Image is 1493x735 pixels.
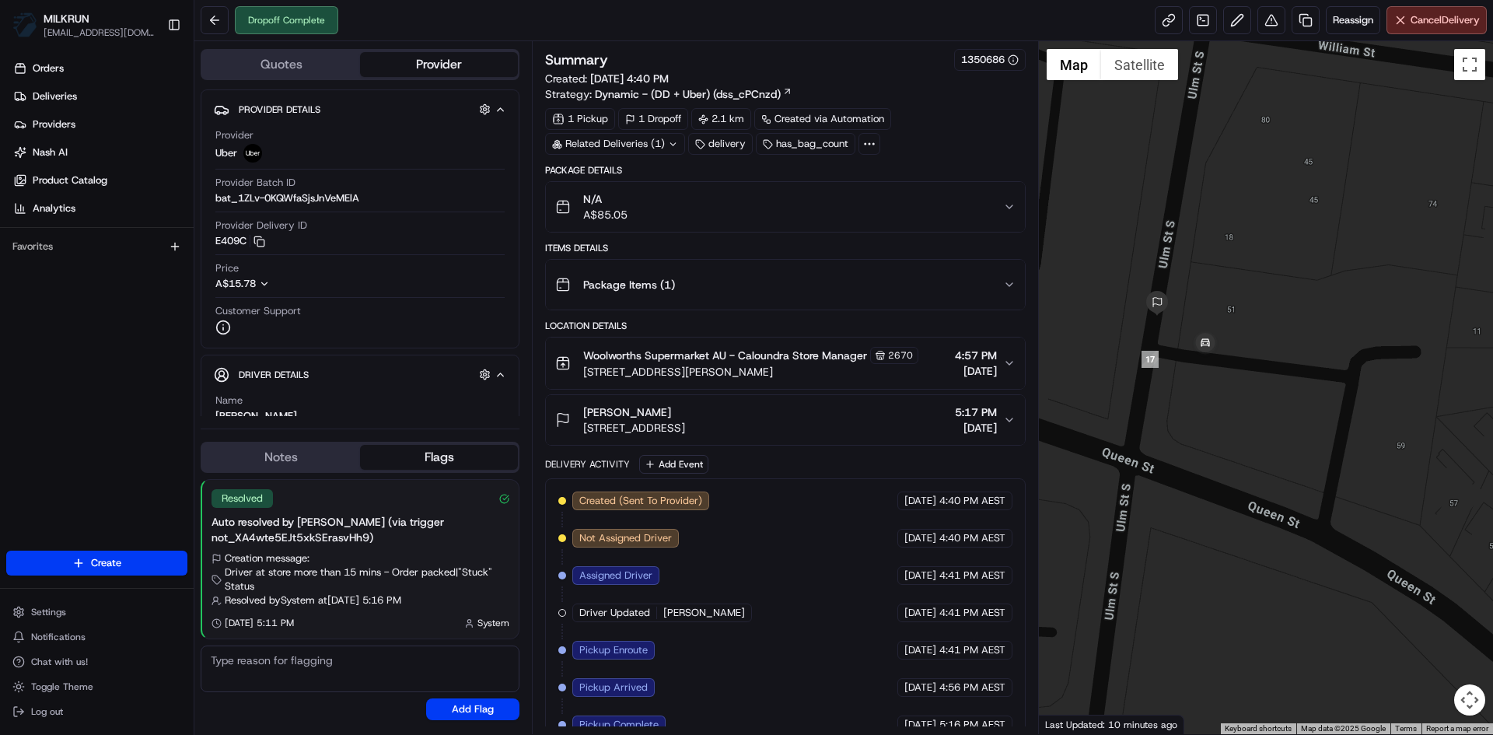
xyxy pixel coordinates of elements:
[31,681,93,693] span: Toggle Theme
[202,445,360,470] button: Notes
[225,565,509,593] span: Driver at store more than 15 mins - Order packed | "Stuck" Status
[618,108,688,130] div: 1 Dropoff
[579,643,648,657] span: Pickup Enroute
[239,369,309,381] span: Driver Details
[239,103,320,116] span: Provider Details
[215,261,239,275] span: Price
[225,551,309,565] span: Creation message:
[31,631,86,643] span: Notifications
[6,601,187,623] button: Settings
[955,348,997,363] span: 4:57 PM
[1047,49,1101,80] button: Show street map
[6,112,194,137] a: Providers
[583,364,918,380] span: [STREET_ADDRESS][PERSON_NAME]
[583,348,867,363] span: Woolworths Supermarket AU - Caloundra Store Manager
[6,168,194,193] a: Product Catalog
[215,394,243,408] span: Name
[939,606,1005,620] span: 4:41 PM AEST
[215,146,237,160] span: Uber
[939,718,1005,732] span: 5:16 PM AEST
[214,96,506,122] button: Provider Details
[904,531,936,545] span: [DATE]
[6,140,194,165] a: Nash AI
[545,71,669,86] span: Created:
[583,207,628,222] span: A$85.05
[754,108,891,130] a: Created via Automation
[546,182,1024,232] button: N/AA$85.05
[6,56,194,81] a: Orders
[579,606,650,620] span: Driver Updated
[545,242,1025,254] div: Items Details
[583,277,675,292] span: Package Items ( 1 )
[939,681,1005,695] span: 4:56 PM AEST
[6,651,187,673] button: Chat with us!
[756,133,855,155] div: has_bag_count
[1043,714,1094,734] a: Open this area in Google Maps (opens a new window)
[360,445,518,470] button: Flags
[1333,13,1373,27] span: Reassign
[225,617,294,629] span: [DATE] 5:11 PM
[360,52,518,77] button: Provider
[91,556,121,570] span: Create
[904,718,936,732] span: [DATE]
[31,606,66,618] span: Settings
[579,681,648,695] span: Pickup Arrived
[904,643,936,657] span: [DATE]
[12,12,37,37] img: MILKRUN
[595,86,781,102] span: Dynamic - (DD + Uber) (dss_cPCnzd)
[6,234,187,259] div: Favorites
[33,89,77,103] span: Deliveries
[579,718,659,732] span: Pickup Complete
[318,593,401,607] span: at [DATE] 5:16 PM
[545,108,615,130] div: 1 Pickup
[426,698,519,720] button: Add Flag
[939,643,1005,657] span: 4:41 PM AEST
[33,173,107,187] span: Product Catalog
[1426,724,1488,733] a: Report a map error
[955,363,997,379] span: [DATE]
[202,52,360,77] button: Quotes
[545,164,1025,177] div: Package Details
[44,11,89,26] button: MILKRUN
[215,128,253,142] span: Provider
[6,196,194,221] a: Analytics
[904,494,936,508] span: [DATE]
[215,176,295,190] span: Provider Batch ID
[904,606,936,620] span: [DATE]
[1395,724,1417,733] a: Terms
[212,489,273,508] div: Resolved
[688,133,753,155] div: delivery
[1039,715,1184,734] div: Last Updated: 10 minutes ago
[1101,49,1178,80] button: Show satellite imagery
[1411,13,1480,27] span: Cancel Delivery
[888,349,913,362] span: 2670
[1043,714,1094,734] img: Google
[243,144,262,163] img: uber-new-logo.jpeg
[212,514,509,545] div: Auto resolved by [PERSON_NAME] (via trigger not_XA4wte5EJt5xkSErasvHh9)
[215,409,297,423] div: [PERSON_NAME]
[6,676,187,698] button: Toggle Theme
[1386,6,1487,34] button: CancelDelivery
[546,260,1024,310] button: Package Items (1)
[225,593,315,607] span: Resolved by System
[6,626,187,648] button: Notifications
[215,277,352,291] button: A$15.78
[939,494,1005,508] span: 4:40 PM AEST
[961,53,1019,67] button: 1350686
[904,569,936,583] span: [DATE]
[31,656,88,668] span: Chat with us!
[215,277,256,290] span: A$15.78
[44,26,155,39] button: [EMAIL_ADDRESS][DOMAIN_NAME]
[545,320,1025,332] div: Location Details
[579,531,672,545] span: Not Assigned Driver
[639,455,708,474] button: Add Event
[545,86,792,102] div: Strategy:
[545,458,630,471] div: Delivery Activity
[6,551,187,576] button: Create
[215,219,307,233] span: Provider Delivery ID
[33,201,75,215] span: Analytics
[1225,723,1292,734] button: Keyboard shortcuts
